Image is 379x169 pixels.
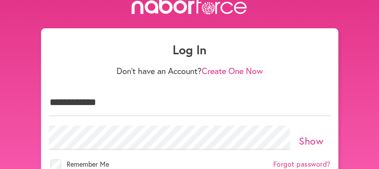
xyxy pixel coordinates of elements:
[299,134,323,147] a: Show
[49,42,331,57] h1: Log In
[67,159,109,169] span: Remember Me
[49,66,331,76] p: Don't have an Account?
[202,65,263,76] a: Create One Now
[273,160,331,169] a: Forgot password?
